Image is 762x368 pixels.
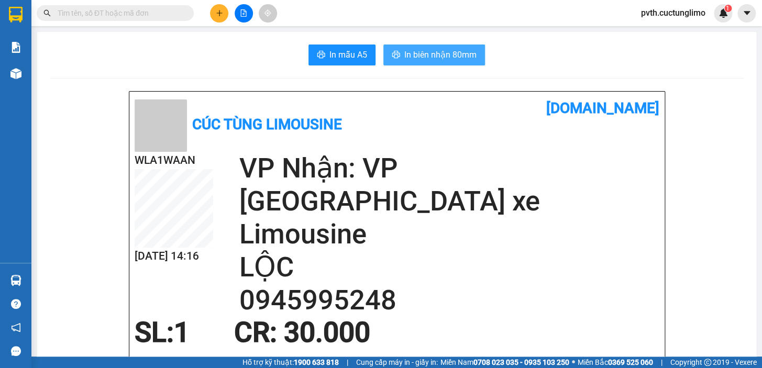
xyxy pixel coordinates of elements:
span: Hỗ trợ kỹ thuật: [242,356,339,368]
button: plus [210,4,228,23]
span: 1 [174,316,190,349]
h2: [DATE] 14:16 [135,248,213,265]
strong: 0708 023 035 - 0935 103 250 [473,358,569,366]
span: plus [216,9,223,17]
span: copyright [704,359,711,366]
h2: LỘC [239,251,659,284]
input: Tìm tên, số ĐT hoặc mã đơn [58,7,181,19]
span: message [11,346,21,356]
span: 1 [726,5,730,12]
span: | [347,356,348,368]
span: In mẫu A5 [329,48,367,61]
h2: VP Nhận: VP [GEOGRAPHIC_DATA] xe Limousine [239,152,659,251]
img: warehouse-icon [10,275,21,286]
img: warehouse-icon [10,68,21,79]
span: | [661,356,662,368]
span: In biên nhận 80mm [404,48,477,61]
span: SL: [135,316,174,349]
b: [DOMAIN_NAME] [546,99,659,117]
span: printer [392,50,400,60]
span: Cung cấp máy in - giấy in: [356,356,438,368]
h2: 0945995248 [239,284,659,317]
sup: 1 [724,5,732,12]
li: Cúc Tùng Limousine [5,5,152,44]
span: printer [317,50,325,60]
img: solution-icon [10,42,21,53]
li: VP VP [GEOGRAPHIC_DATA] xe Limousine [72,57,139,91]
span: question-circle [11,299,21,309]
strong: 0369 525 060 [608,358,653,366]
b: Cúc Tùng Limousine [192,116,342,133]
button: caret-down [737,4,756,23]
span: aim [264,9,271,17]
span: Miền Nam [440,356,569,368]
span: pvth.cuctunglimo [633,6,714,19]
button: aim [259,4,277,23]
span: Miền Bắc [578,356,653,368]
li: VP BX Tuy Hoà [5,57,72,68]
span: ⚪️ [572,360,575,364]
button: printerIn biên nhận 80mm [383,44,485,65]
img: icon-new-feature [719,8,728,18]
h2: WLA1WAAN [135,152,213,169]
span: caret-down [742,8,752,18]
span: CR : 30.000 [234,316,370,349]
span: notification [11,322,21,332]
span: file-add [240,9,247,17]
img: logo-vxr [9,7,23,23]
span: search [43,9,51,17]
button: file-add [235,4,253,23]
button: printerIn mẫu A5 [308,44,376,65]
span: environment [5,70,13,77]
strong: 1900 633 818 [294,358,339,366]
